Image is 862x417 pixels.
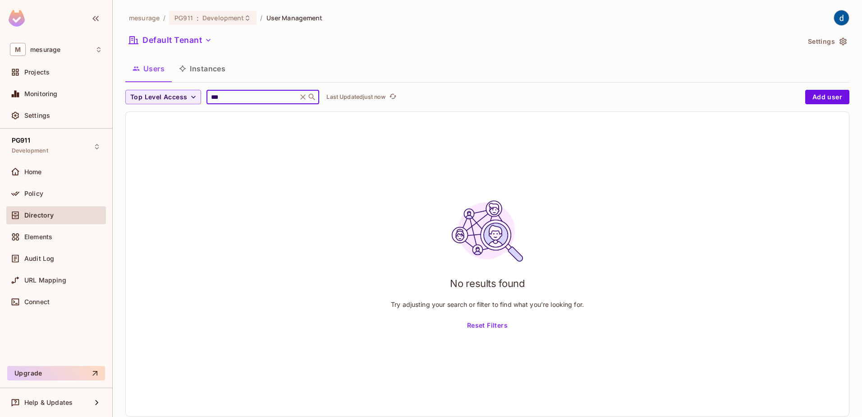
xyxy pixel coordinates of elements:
[24,69,50,76] span: Projects
[125,57,172,80] button: Users
[125,90,201,104] button: Top Level Access
[163,14,165,22] li: /
[196,14,199,22] span: :
[24,277,66,284] span: URL Mapping
[463,319,511,333] button: Reset Filters
[9,10,25,27] img: SReyMgAAAABJRU5ErkJggg==
[174,14,193,22] span: PG911
[260,14,262,22] li: /
[834,10,849,25] img: dev 911gcl
[326,93,385,101] p: Last Updated just now
[805,90,849,104] button: Add user
[450,277,525,290] h1: No results found
[266,14,323,22] span: User Management
[387,92,398,102] button: refresh
[804,34,849,49] button: Settings
[10,43,26,56] span: M
[24,212,54,219] span: Directory
[202,14,244,22] span: Development
[389,93,397,102] span: refresh
[24,168,42,176] span: Home
[7,366,105,380] button: Upgrade
[24,90,58,97] span: Monitoring
[24,298,50,306] span: Connect
[125,33,215,47] button: Default Tenant
[12,137,30,144] span: PG911
[129,14,160,22] span: the active workspace
[24,233,52,241] span: Elements
[172,57,233,80] button: Instances
[391,300,584,309] p: Try adjusting your search or filter to find what you’re looking for.
[24,190,43,197] span: Policy
[24,255,54,262] span: Audit Log
[385,92,398,102] span: Click to refresh data
[24,112,50,119] span: Settings
[24,399,73,406] span: Help & Updates
[130,92,187,103] span: Top Level Access
[30,46,60,53] span: Workspace: mesurage
[12,147,48,154] span: Development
